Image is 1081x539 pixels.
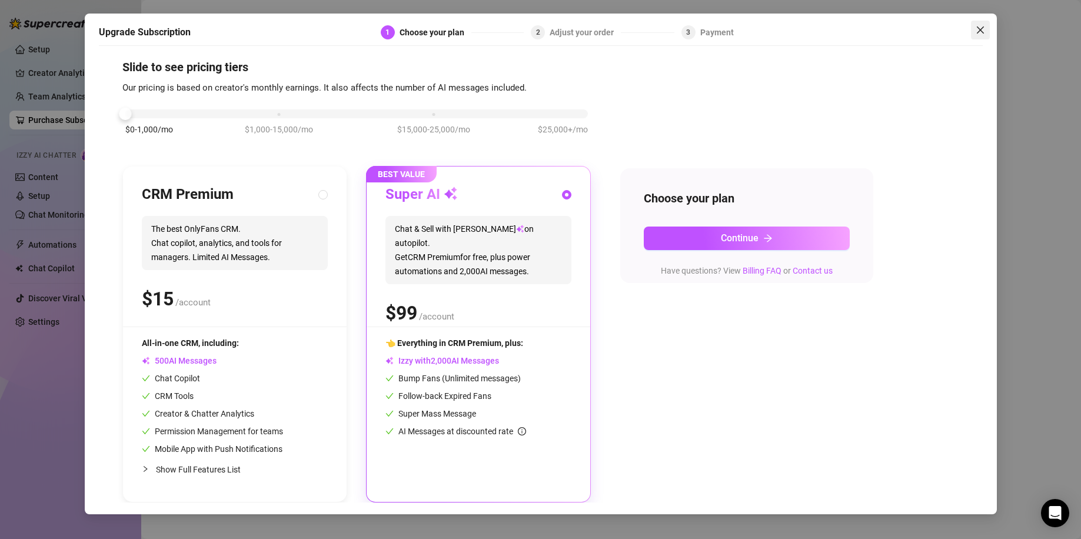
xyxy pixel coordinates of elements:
[397,123,470,136] span: $15,000-25,000/mo
[142,427,150,435] span: check
[385,338,523,348] span: 👈 Everything in CRM Premium, plus:
[366,166,437,182] span: BEST VALUE
[644,227,850,250] button: Continuearrow-right
[245,123,313,136] span: $1,000-15,000/mo
[142,465,149,473] span: collapsed
[142,410,150,418] span: check
[142,216,328,270] span: The best OnlyFans CRM. Chat copilot, analytics, and tools for managers. Limited AI Messages.
[125,123,173,136] span: $0-1,000/mo
[976,25,985,35] span: close
[385,374,394,382] span: check
[686,28,690,36] span: 3
[398,427,526,436] span: AI Messages at discounted rate
[400,25,471,39] div: Choose your plan
[142,374,150,382] span: check
[175,297,211,308] span: /account
[385,374,521,383] span: Bump Fans (Unlimited messages)
[661,266,833,275] span: Have questions? View or
[550,25,621,39] div: Adjust your order
[385,409,476,418] span: Super Mass Message
[142,356,217,365] span: AI Messages
[385,392,394,400] span: check
[763,234,773,243] span: arrow-right
[419,311,454,322] span: /account
[518,427,526,435] span: info-circle
[99,25,191,39] h5: Upgrade Subscription
[142,409,254,418] span: Creator & Chatter Analytics
[536,28,540,36] span: 2
[142,391,194,401] span: CRM Tools
[142,374,200,383] span: Chat Copilot
[644,190,850,207] h4: Choose your plan
[122,59,959,75] h4: Slide to see pricing tiers
[385,356,499,365] span: Izzy with AI Messages
[142,392,150,400] span: check
[142,288,174,310] span: $
[385,391,491,401] span: Follow-back Expired Fans
[142,338,239,348] span: All-in-one CRM, including:
[743,266,781,275] a: Billing FAQ
[971,21,990,39] button: Close
[700,25,734,39] div: Payment
[385,185,458,204] h3: Super AI
[156,465,241,474] span: Show Full Features List
[538,123,588,136] span: $25,000+/mo
[721,232,759,244] span: Continue
[385,427,394,435] span: check
[793,266,833,275] a: Contact us
[385,28,390,36] span: 1
[122,82,527,93] span: Our pricing is based on creator's monthly earnings. It also affects the number of AI messages inc...
[971,25,990,35] span: Close
[142,455,328,483] div: Show Full Features List
[1041,499,1069,527] div: Open Intercom Messenger
[385,302,417,324] span: $
[142,427,283,436] span: Permission Management for teams
[142,444,282,454] span: Mobile App with Push Notifications
[385,216,571,284] span: Chat & Sell with [PERSON_NAME] on autopilot. Get CRM Premium for free, plus power automations and...
[385,410,394,418] span: check
[142,445,150,453] span: check
[142,185,234,204] h3: CRM Premium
